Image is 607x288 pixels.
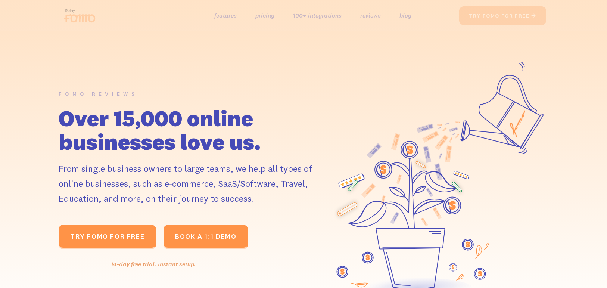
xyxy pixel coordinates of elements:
div: FOMO REVIEWS [59,89,138,99]
a: blog [399,10,411,21]
div: From single business owners to large teams, we help all types of online businesses, such as e-com... [59,161,324,206]
a: try fomo for free [459,6,546,25]
h1: Over 15,000 online businesses love us. [59,106,324,154]
a: features [214,10,237,21]
a: 100+ integrations [293,10,342,21]
div: 14-day free trial. Instant setup. [59,259,248,270]
a: pricing [255,10,274,21]
a: BOOK A 1:1 DEMO [164,225,248,249]
a: TRY fomo for FREE [59,225,156,249]
span:  [531,12,537,19]
a: reviews [360,10,381,21]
